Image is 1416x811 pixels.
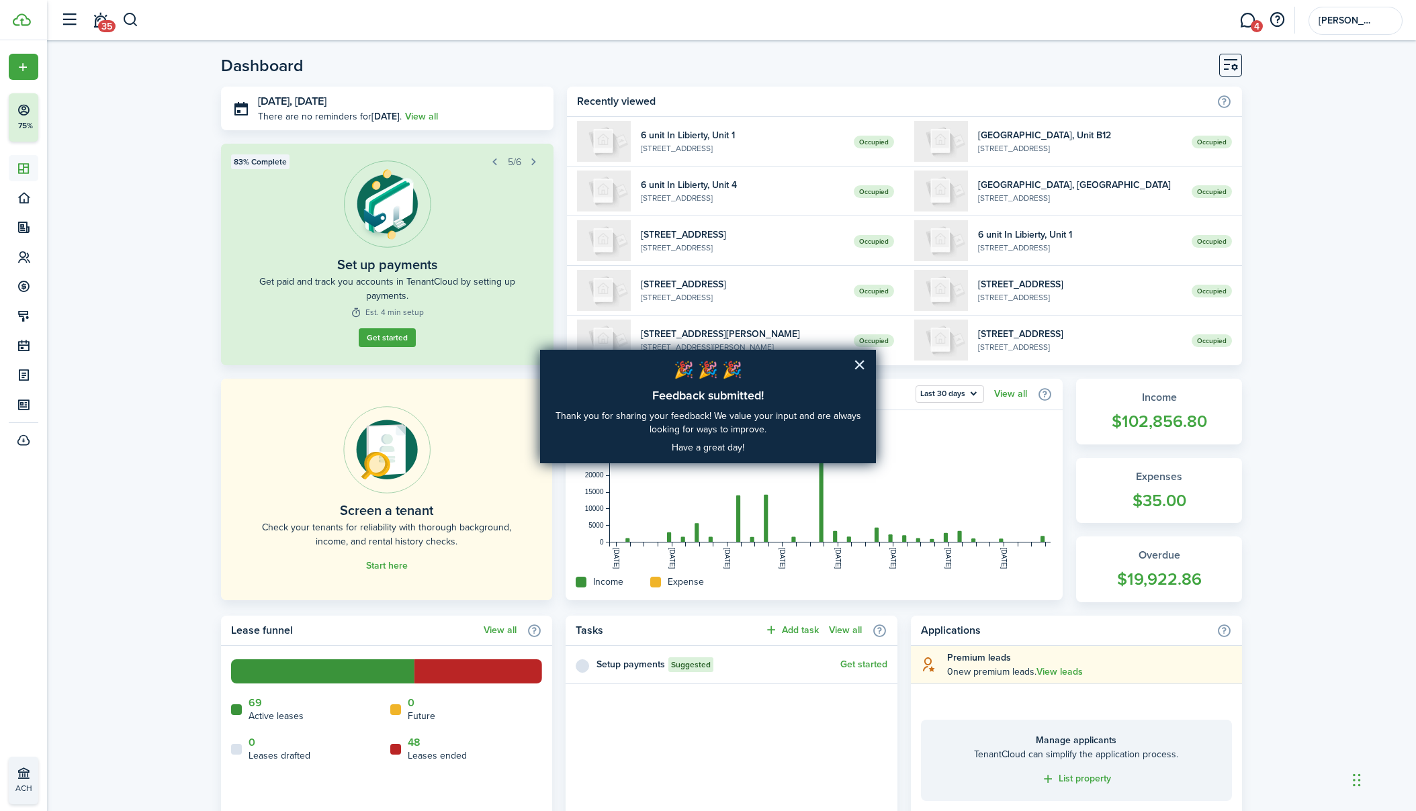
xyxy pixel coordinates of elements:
[641,228,844,242] widget-list-item-title: [STREET_ADDRESS]
[1090,547,1229,563] widget-stats-title: Overdue
[589,522,605,529] tspan: 5000
[914,171,968,211] img: A1
[854,285,894,297] span: Occupied
[484,625,517,636] a: View all
[408,709,435,723] home-widget-title: Future
[351,306,424,318] widget-step-time: Est. 4 min setup
[408,749,467,763] home-widget-title: Leases ended
[405,109,438,124] a: View all
[251,520,522,548] home-placeholder-description: Check your tenants for reliability with thorough background, income, and rental history checks.
[577,220,631,261] img: 2nd F F
[641,178,844,192] widget-list-item-title: 6 unit In Libierty, Unit 4
[641,291,844,303] widget-list-item-description: [STREET_ADDRESS]
[1090,409,1229,434] widget-stats-count: $102,856.80
[1090,488,1229,514] widget-stats-count: $35.00
[1266,9,1288,32] button: Open resource center
[916,385,984,403] button: Open menu
[978,142,1182,154] widget-list-item-description: [STREET_ADDRESS]
[585,505,604,512] tspan: 10000
[344,160,431,248] img: Online payments
[829,625,862,636] a: View all
[359,328,416,347] a: Get started
[408,736,421,749] a: 48
[366,561,408,571] a: Start here
[854,136,894,148] span: Occupied
[1090,389,1229,405] widget-stats-title: Income
[916,385,984,403] button: Last 30 days
[1378,10,1399,32] img: Andrew
[934,747,1219,761] home-placeholder-description: TenantCloud can simplify the application process.
[9,93,120,142] button: Toggle steps
[508,155,521,169] span: 5/6
[947,665,1232,679] explanation-description: 0 new premium leads .
[600,538,604,546] tspan: 0
[577,93,1210,109] home-widget-title: Recently viewed
[585,471,604,479] tspan: 20000
[921,657,937,672] i: soft
[834,548,842,569] tspan: [DATE]
[343,406,431,493] img: Online payments
[15,782,95,794] p: ACH
[596,657,665,671] widget-list-item-title: Setup payments
[525,152,543,171] button: Next step
[98,20,116,32] span: 35
[56,7,82,33] button: Open sidebar
[934,733,1219,747] home-placeholder-title: Manage applicants
[613,548,621,569] tspan: [DATE]
[978,242,1182,254] widget-list-item-description: [STREET_ADDRESS]
[853,354,866,375] button: Close
[723,548,731,569] tspan: [DATE]
[1192,235,1232,248] span: Occupied
[641,277,844,291] widget-list-item-title: [STREET_ADDRESS]
[17,120,34,132] p: 75%
[978,291,1182,303] widget-list-item-description: [STREET_ADDRESS]
[555,442,861,454] p: Have a great day!
[1090,469,1229,485] widget-stats-title: Expenses
[641,341,844,353] widget-list-item-description: [STREET_ADDRESS][PERSON_NAME]
[1192,285,1232,297] span: Occupied
[978,192,1182,204] widget-list-item-description: [STREET_ADDRESS]
[249,709,304,723] home-widget-title: Active leases
[854,334,894,347] span: Occupied
[122,9,139,32] button: Search
[576,622,757,638] home-widget-title: Tasks
[914,270,968,311] img: A
[9,54,38,80] button: Open menu
[1192,334,1232,347] span: Occupied
[585,488,604,495] tspan: 15000
[914,320,968,361] img: J
[371,109,400,124] b: [DATE]
[577,171,631,211] img: 4
[978,128,1182,142] widget-list-item-title: [GEOGRAPHIC_DATA], Unit B12
[779,548,787,569] tspan: [DATE]
[1192,136,1232,148] span: Occupied
[13,13,31,26] img: TenantCloud
[593,575,623,589] home-widget-title: Income
[978,341,1182,353] widget-list-item-description: [STREET_ADDRESS]
[1251,20,1263,32] span: 4
[854,235,894,248] span: Occupied
[408,697,414,709] a: 0
[486,152,504,171] button: Prev step
[577,270,631,311] img: 2
[994,389,1027,399] a: View all
[555,389,861,403] h2: Feedback submitted!
[1186,666,1416,811] div: Chat Widget
[337,254,437,275] widget-step-title: Set up payments
[764,622,819,638] button: Add task
[641,192,844,204] widget-list-item-description: [STREET_ADDRESS]
[249,736,255,749] a: 0
[221,57,304,74] header-page-title: Dashboard
[914,121,968,162] img: B12
[1353,760,1361,800] div: Drag
[87,3,113,38] a: Notifications
[258,109,402,124] p: There are no reminders for .
[921,622,1210,638] home-widget-title: Applications
[1036,667,1083,677] a: View leads
[231,622,477,638] home-widget-title: Lease funnel
[947,651,1232,665] explanation-title: Premium leads
[641,242,844,254] widget-list-item-description: [STREET_ADDRESS]
[668,548,676,569] tspan: [DATE]
[251,275,523,303] widget-step-description: Get paid and track you accounts in TenantCloud by setting up payments.
[249,697,262,709] a: 69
